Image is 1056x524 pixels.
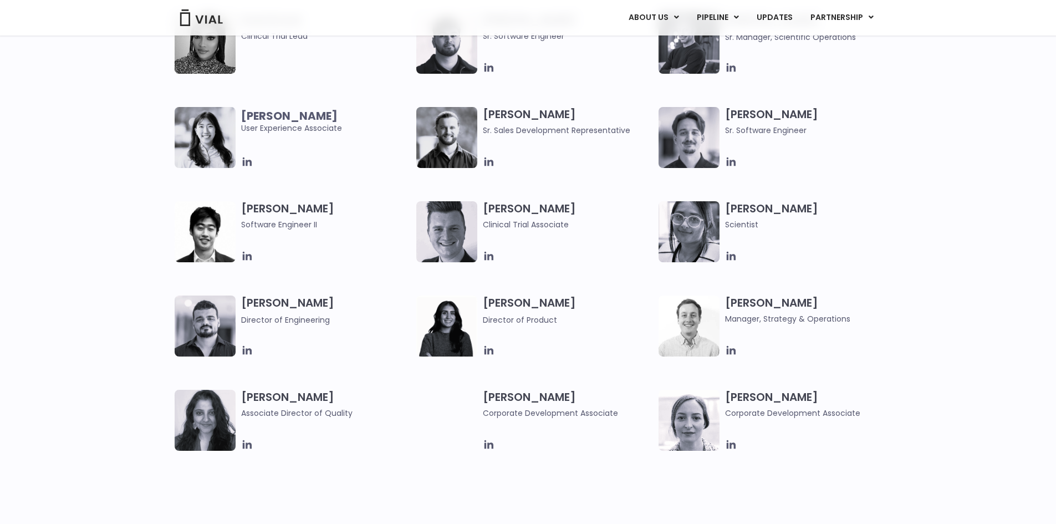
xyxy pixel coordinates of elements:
[241,314,330,325] span: Director of Engineering
[620,8,687,27] a: ABOUT USMenu Toggle
[659,296,720,357] img: Kyle Mayfield
[175,390,236,451] img: Headshot of smiling woman named Bhavika
[725,313,895,325] span: Manager, Strategy & Operations
[725,407,895,419] span: Corporate Development Associate
[725,32,856,43] span: Sr. Manager, Scientific Operations
[241,30,411,42] span: Clinical Trial Lead
[725,124,895,136] span: Sr. Software Engineer
[725,218,895,231] span: Scientist
[802,8,882,27] a: PARTNERSHIPMenu Toggle
[241,201,411,231] h3: [PERSON_NAME]
[175,13,236,74] img: A woman wearing a leopard print shirt in a black and white photo.
[483,30,653,42] span: Sr. Software Engineer
[725,107,895,136] h3: [PERSON_NAME]
[241,108,338,124] b: [PERSON_NAME]
[179,9,223,26] img: Vial Logo
[483,296,653,326] h3: [PERSON_NAME]
[483,218,653,231] span: Clinical Trial Associate
[659,107,720,168] img: Fran
[725,296,895,325] h3: [PERSON_NAME]
[725,201,895,231] h3: [PERSON_NAME]
[688,8,747,27] a: PIPELINEMenu Toggle
[659,390,720,451] img: Headshot of smiling woman named Beatrice
[483,201,653,231] h3: [PERSON_NAME]
[659,201,720,262] img: Headshot of smiling woman named Anjali
[483,314,557,325] span: Director of Product
[175,201,236,262] img: Jason Zhang
[748,8,801,27] a: UPDATES
[416,107,477,168] img: Image of smiling man named Hugo
[241,110,411,134] span: User Experience Associate
[659,13,720,74] img: Headshot of smiling man named Jared
[416,296,477,357] img: Smiling woman named Ira
[241,296,411,326] h3: [PERSON_NAME]
[483,124,653,136] span: Sr. Sales Development Representative
[241,218,411,231] span: Software Engineer II
[416,13,477,74] img: Headshot of smiling of man named Gurman
[416,201,477,262] img: Headshot of smiling man named Collin
[241,390,411,419] h3: [PERSON_NAME]
[241,407,411,419] span: Associate Director of Quality
[725,390,895,419] h3: [PERSON_NAME]
[416,390,477,451] img: Image of smiling man named Thomas
[483,390,653,419] h3: [PERSON_NAME]
[483,107,653,136] h3: [PERSON_NAME]
[175,296,236,357] img: Igor
[483,407,653,419] span: Corporate Development Associate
